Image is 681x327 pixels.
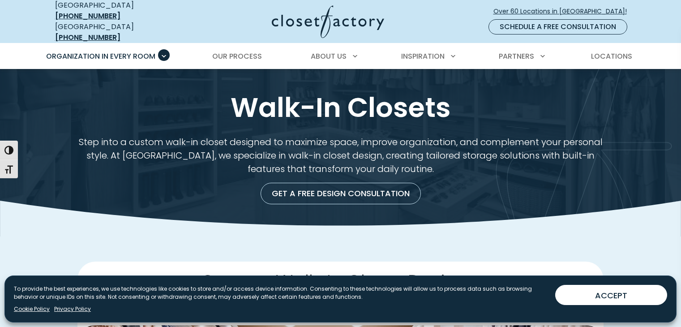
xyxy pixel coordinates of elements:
span: Locations [591,51,632,61]
a: [PHONE_NUMBER] [55,11,120,21]
div: [GEOGRAPHIC_DATA] [55,22,185,43]
img: Closet Factory Logo [272,5,384,38]
a: Privacy Policy [54,305,91,313]
a: Over 60 Locations in [GEOGRAPHIC_DATA]! [493,4,634,19]
a: Get a Free Design Consultation [261,183,421,204]
p: Step into a custom walk-in closet designed to maximize space, improve organization, and complemen... [77,135,604,176]
span: Our Process [212,51,262,61]
a: Cookie Policy [14,305,50,313]
span: Organization in Every Room [46,51,155,61]
h1: Walk-In Closets [53,90,628,125]
button: ACCEPT [555,285,667,305]
p: To provide the best experiences, we use technologies like cookies to store and/or access device i... [14,285,548,301]
span: About Us [311,51,347,61]
span: Over 60 Locations in [GEOGRAPHIC_DATA]! [493,7,634,16]
a: [PHONE_NUMBER] [55,32,120,43]
a: Schedule a Free Consultation [488,19,627,34]
nav: Primary Menu [40,44,642,69]
span: Custom Walk-In Closet Designs, [201,269,480,294]
span: Inspiration [401,51,445,61]
span: Partners [499,51,534,61]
